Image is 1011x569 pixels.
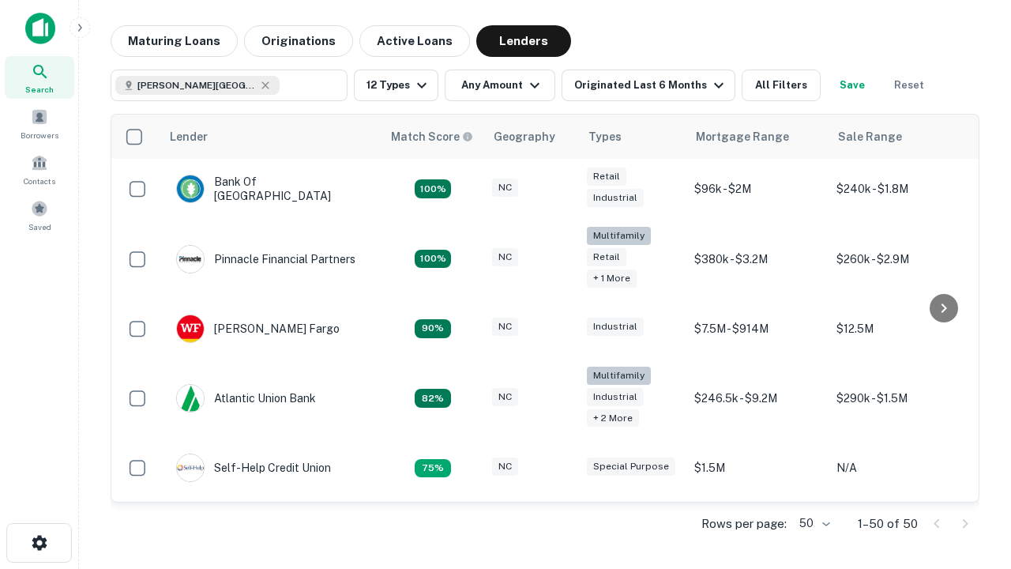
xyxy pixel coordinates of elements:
div: Retail [587,168,626,186]
span: Borrowers [21,129,58,141]
td: $1.5M [686,438,829,498]
td: $290k - $1.5M [829,359,971,439]
div: Atlantic Union Bank [176,384,316,413]
a: Contacts [5,148,74,190]
img: picture [177,246,204,273]
div: Bank Of [GEOGRAPHIC_DATA] [176,175,366,203]
div: [PERSON_NAME] Fargo [176,315,340,343]
p: Rows per page: [701,514,787,533]
span: Search [25,83,54,96]
button: Save your search to get updates of matches that match your search criteria. [827,70,878,101]
img: picture [177,385,204,412]
th: Capitalize uses an advanced AI algorithm to match your search with the best lender. The match sco... [381,115,484,159]
div: Lender [170,127,208,146]
img: picture [177,315,204,342]
button: Lenders [476,25,571,57]
button: Active Loans [359,25,470,57]
div: Mortgage Range [696,127,789,146]
td: $12.5M [829,299,971,359]
div: Industrial [587,318,644,336]
th: Mortgage Range [686,115,829,159]
span: [PERSON_NAME][GEOGRAPHIC_DATA], [GEOGRAPHIC_DATA] [137,78,256,92]
th: Lender [160,115,381,159]
div: Industrial [587,189,644,207]
img: capitalize-icon.png [25,13,55,44]
td: $240k - $1.8M [829,159,971,219]
div: Capitalize uses an advanced AI algorithm to match your search with the best lender. The match sco... [391,128,473,145]
td: $380k - $3.2M [686,219,829,299]
h6: Match Score [391,128,470,145]
div: Special Purpose [587,458,675,476]
button: Originations [244,25,353,57]
div: NC [492,318,518,336]
button: Reset [884,70,934,101]
span: Contacts [24,175,55,187]
td: $7.5M - $914M [686,299,829,359]
div: Originated Last 6 Months [574,76,728,95]
div: NC [492,248,518,266]
td: $96k - $2M [686,159,829,219]
button: Originated Last 6 Months [562,70,735,101]
button: 12 Types [354,70,438,101]
td: $246.5k - $9.2M [686,359,829,439]
div: Geography [494,127,555,146]
div: 50 [793,512,832,535]
div: Multifamily [587,227,651,245]
iframe: Chat Widget [932,392,1011,468]
th: Sale Range [829,115,971,159]
p: 1–50 of 50 [858,514,918,533]
div: Sale Range [838,127,902,146]
div: Multifamily [587,367,651,385]
img: picture [177,175,204,202]
div: Pinnacle Financial Partners [176,245,355,273]
div: Retail [587,248,626,266]
td: $260k - $2.9M [829,219,971,299]
div: Matching Properties: 24, hasApolloMatch: undefined [415,250,451,269]
div: Types [588,127,622,146]
div: Matching Properties: 10, hasApolloMatch: undefined [415,459,451,478]
th: Geography [484,115,579,159]
div: NC [492,458,518,476]
th: Types [579,115,686,159]
div: NC [492,179,518,197]
div: Self-help Credit Union [176,454,331,482]
div: + 2 more [587,409,639,428]
button: Any Amount [445,70,555,101]
div: Industrial [587,388,644,406]
div: Matching Properties: 14, hasApolloMatch: undefined [415,179,451,198]
button: All Filters [742,70,821,101]
div: Matching Properties: 12, hasApolloMatch: undefined [415,319,451,338]
img: picture [177,454,204,481]
button: Maturing Loans [111,25,238,57]
a: Search [5,56,74,99]
td: N/A [829,438,971,498]
div: Matching Properties: 11, hasApolloMatch: undefined [415,389,451,408]
div: + 1 more [587,269,637,288]
a: Saved [5,194,74,236]
a: Borrowers [5,102,74,145]
div: NC [492,388,518,406]
span: Saved [28,220,51,233]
